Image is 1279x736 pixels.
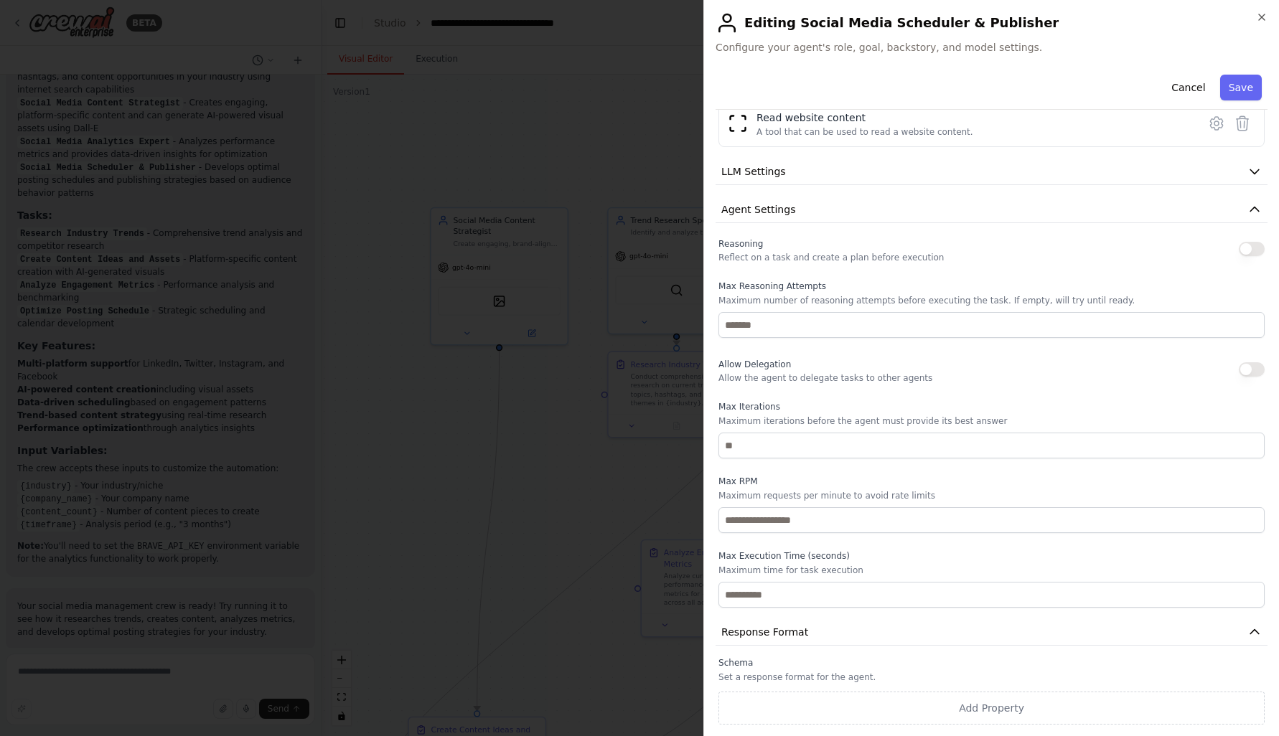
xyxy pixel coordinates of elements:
[718,372,932,384] p: Allow the agent to delegate tasks to other agents
[718,657,1265,669] label: Schema
[718,550,1265,562] label: Max Execution Time (seconds)
[718,415,1265,427] p: Maximum iterations before the agent must provide its best answer
[718,280,1265,292] label: Max Reasoning Attempts
[716,40,1268,55] span: Configure your agent's role, goal, backstory, and model settings.
[718,295,1265,306] p: Maximum number of reasoning attempts before executing the task. If empty, will try until ready.
[718,671,1265,683] p: Set a response format for the agent.
[718,565,1265,576] p: Maximum time for task execution
[1229,110,1255,136] button: Delete tool
[721,164,786,179] span: LLM Settings
[728,113,748,133] img: ScrapeWebsiteTool
[718,692,1265,725] button: Add Property
[716,197,1268,223] button: Agent Settings
[718,359,791,369] span: Allow Delegation
[1204,110,1229,136] button: Configure tool
[721,202,795,217] span: Agent Settings
[716,619,1268,646] button: Response Format
[716,11,1268,34] h2: Editing Social Media Scheduler & Publisher
[1163,75,1214,100] button: Cancel
[718,476,1265,487] label: Max RPM
[718,252,944,263] p: Reflect on a task and create a plan before execution
[1220,75,1262,100] button: Save
[718,401,1265,412] label: Max Iterations
[721,625,808,639] span: Response Format
[718,490,1265,501] p: Maximum requests per minute to avoid rate limits
[756,110,973,125] div: Read website content
[718,239,763,249] span: Reasoning
[756,126,973,138] div: A tool that can be used to read a website content.
[716,159,1268,185] button: LLM Settings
